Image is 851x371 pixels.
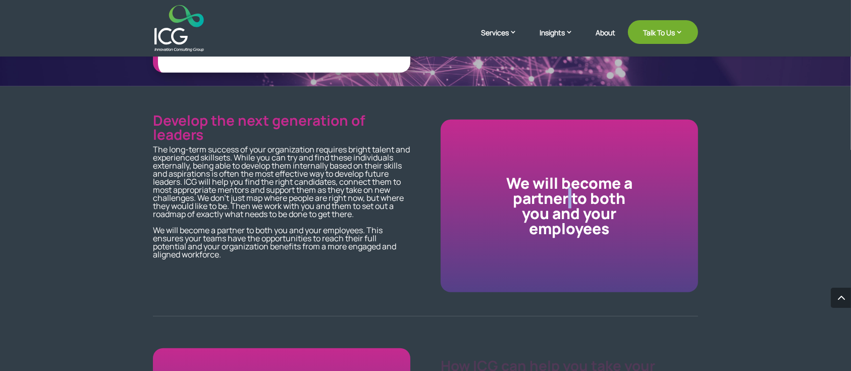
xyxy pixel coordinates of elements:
[153,145,410,226] p: The long-term success of your organization requires bright talent and experienced skillsets. Whil...
[628,20,698,44] a: Talk To Us
[596,29,615,51] a: About
[153,226,410,258] p: We will become a partner to both you and your employees. This ensures your teams have the opportu...
[441,176,698,236] p: We will become a partner to both you and your employees
[153,113,410,141] p: Develop the next generation of leaders
[683,262,851,371] iframe: Chat Widget
[481,28,527,51] a: Services
[154,5,204,51] img: ICG
[540,28,583,51] a: Insights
